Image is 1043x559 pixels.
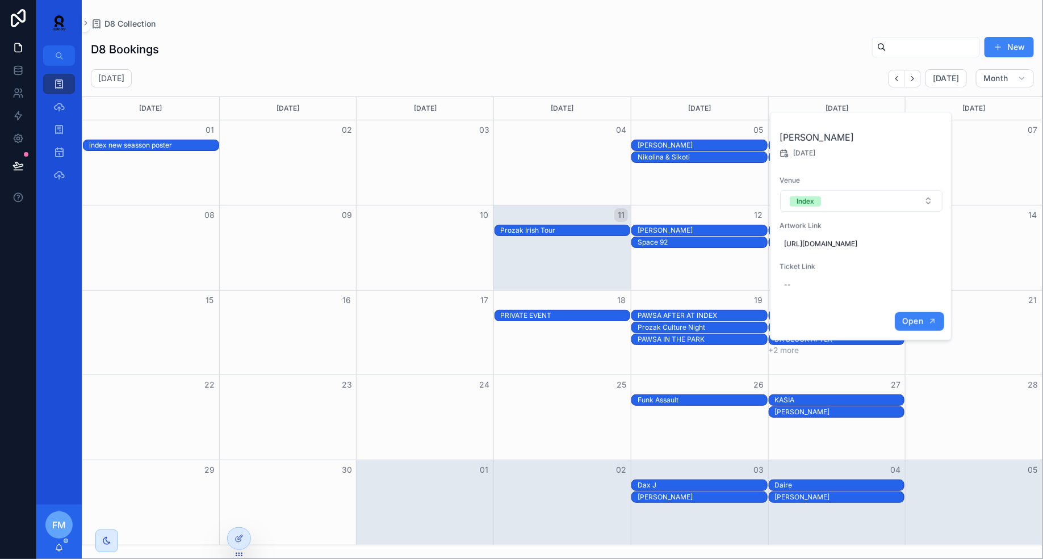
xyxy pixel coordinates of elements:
button: 29 [203,463,217,477]
div: Yousuke Yukimatsu [775,492,904,502]
div: [DATE] [221,97,355,120]
div: Prozak Culture Night [638,322,767,333]
button: 16 [340,293,354,307]
div: Daire [775,481,904,490]
div: Nikolina & Sikoti [638,152,767,162]
button: 07 [1026,123,1040,137]
span: Artwork Link [780,221,943,230]
span: FM [52,518,66,532]
div: [PERSON_NAME] [638,226,767,235]
button: Month [976,69,1034,87]
div: Dax J [638,480,767,490]
div: Space 92 [638,237,767,247]
button: 11 [614,208,628,222]
div: [PERSON_NAME] [638,141,767,150]
button: 04 [614,123,628,137]
div: [DATE] [907,97,1041,120]
div: PAWSA AFTER AT INDEX [638,311,767,320]
span: [DATE] [933,73,960,83]
button: 10 [477,208,491,222]
button: 05 [752,123,765,137]
div: Index [797,196,814,207]
button: 27 [889,378,902,392]
div: [DATE] [496,97,629,120]
button: 23 [340,378,354,392]
a: D8 Collection [91,18,156,30]
div: Prozak Irish Tour [501,225,630,236]
button: 24 [477,378,491,392]
div: PAWSA IN THE PARK [638,334,767,344]
button: Select Button [780,190,943,212]
button: 25 [614,378,628,392]
button: 08 [203,208,217,222]
button: 03 [752,463,765,477]
div: Prozak Culture Night [638,323,767,332]
div: Funk Assault [638,395,767,405]
div: Dax J [638,481,767,490]
button: 26 [752,378,765,392]
button: 18 [614,293,628,307]
div: Month View [82,96,1043,545]
div: Space 92 [638,238,767,247]
span: D8 Collection [104,18,156,30]
div: Daire [775,480,904,490]
img: App logo [45,14,73,32]
button: 09 [340,208,354,222]
button: 15 [203,293,217,307]
h1: D8 Bookings [91,41,159,57]
span: Open [902,316,923,326]
div: KASIA [775,395,904,405]
button: Next [905,70,921,87]
button: 22 [203,378,217,392]
div: [DATE] [358,97,492,120]
button: 30 [340,463,354,477]
span: Venue [780,176,943,185]
div: Funk Assault [638,396,767,405]
span: Month [983,73,1008,83]
button: 04 [889,463,902,477]
button: 01 [477,463,491,477]
button: 12 [752,208,765,222]
button: 05 [1026,463,1040,477]
div: PAWSA IN THE PARK [638,335,767,344]
button: Back [889,70,905,87]
div: Paul Van Dyk [638,492,767,502]
div: [PERSON_NAME] [638,493,767,502]
h2: [DATE] [98,73,124,84]
div: Prozak Irish Tour [501,226,630,235]
div: index new seasson poster [89,141,219,150]
h2: [PERSON_NAME] [780,131,943,144]
button: 17 [477,293,491,307]
div: [DATE] [84,97,217,120]
button: 14 [1026,208,1040,222]
div: [DATE] [633,97,766,120]
span: Ticket Link [780,262,943,271]
div: SOSA [638,225,767,236]
button: 21 [1026,293,1040,307]
button: 02 [340,123,354,137]
button: 28 [1026,378,1040,392]
button: 02 [614,463,628,477]
button: 01 [203,123,217,137]
div: [PERSON_NAME] [775,493,904,502]
div: Dom Whiting [775,407,904,417]
div: -- [784,280,791,289]
div: scrollable content [36,66,82,200]
div: PAWSA AFTER AT INDEX [638,310,767,321]
div: PRIVATE EVENT [501,310,630,321]
span: [URL][DOMAIN_NAME] [784,239,939,249]
div: PRIVATE EVENT [501,311,630,320]
div: Fatima Hajji [638,140,767,150]
div: [DATE] [770,97,904,120]
div: [PERSON_NAME] [775,407,904,417]
button: Open [895,312,944,331]
div: KASIA [775,396,904,405]
div: index new seasson poster [89,140,219,150]
button: [DATE] [925,69,967,87]
button: 19 [752,293,765,307]
button: 03 [477,123,491,137]
div: Nikolina & Sikoti [638,153,767,162]
button: New [985,37,1034,57]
